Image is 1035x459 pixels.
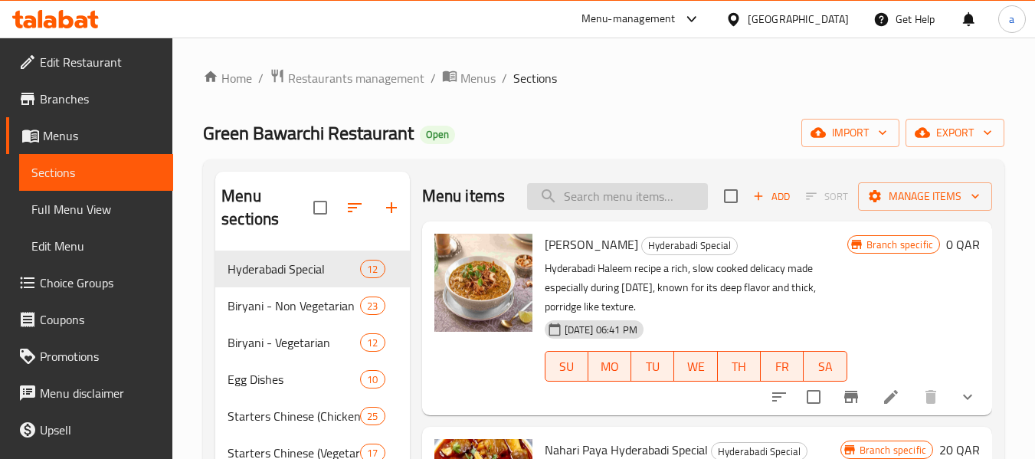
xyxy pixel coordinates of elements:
[715,180,747,212] span: Select section
[552,356,582,378] span: SU
[228,297,360,315] span: Biryani - Non Vegetarian
[442,68,496,88] a: Menus
[361,372,384,387] span: 10
[631,351,674,382] button: TU
[796,185,858,208] span: Select section first
[40,310,161,329] span: Coupons
[748,11,849,28] div: [GEOGRAPHIC_DATA]
[513,69,557,87] span: Sections
[642,237,737,254] span: Hyderabadi Special
[502,69,507,87] li: /
[918,123,992,143] span: export
[203,69,252,87] a: Home
[946,234,980,255] h6: 0 QAR
[40,347,161,366] span: Promotions
[814,123,887,143] span: import
[6,44,173,80] a: Edit Restaurant
[361,336,384,350] span: 12
[420,128,455,141] span: Open
[228,333,360,352] span: Biryani - Vegetarian
[641,237,738,255] div: Hyderabadi Special
[747,185,796,208] span: Add item
[6,117,173,154] a: Menus
[221,185,313,231] h2: Menu sections
[6,411,173,448] a: Upsell
[751,188,792,205] span: Add
[588,351,631,382] button: MO
[718,351,761,382] button: TH
[460,69,496,87] span: Menus
[724,356,755,378] span: TH
[870,187,980,206] span: Manage items
[767,356,798,378] span: FR
[40,274,161,292] span: Choice Groups
[545,351,588,382] button: SU
[798,381,830,413] span: Select to update
[361,262,384,277] span: 12
[336,189,373,226] span: Sort sections
[43,126,161,145] span: Menus
[1009,11,1014,28] span: a
[6,338,173,375] a: Promotions
[545,259,847,316] p: Hyderabadi Haleem recipe a rich, slow cooked delicacy made especially during [DATE], known for it...
[361,409,384,424] span: 25
[434,234,532,332] img: Hyderabadi Haleem
[228,370,360,389] span: Egg Dishes
[804,351,847,382] button: SA
[558,323,644,337] span: [DATE] 06:41 PM
[637,356,668,378] span: TU
[228,407,360,425] span: Starters Chinese (Chicken)
[6,375,173,411] a: Menu disclaimer
[304,192,336,224] span: Select all sections
[858,182,992,211] button: Manage items
[906,119,1004,147] button: export
[594,356,625,378] span: MO
[833,379,870,415] button: Branch-specific-item
[360,260,385,278] div: items
[6,301,173,338] a: Coupons
[228,260,360,278] span: Hyderabadi Special
[949,379,986,415] button: show more
[31,237,161,255] span: Edit Menu
[958,388,977,406] svg: Show Choices
[19,191,173,228] a: Full Menu View
[215,361,409,398] div: Egg Dishes10
[288,69,424,87] span: Restaurants management
[31,200,161,218] span: Full Menu View
[6,80,173,117] a: Branches
[373,189,410,226] button: Add section
[361,299,384,313] span: 23
[853,443,932,457] span: Branch specific
[581,10,676,28] div: Menu-management
[203,116,414,150] span: Green Bawarchi Restaurant
[882,388,900,406] a: Edit menu item
[761,379,798,415] button: sort-choices
[40,421,161,439] span: Upsell
[674,351,717,382] button: WE
[545,233,638,256] span: [PERSON_NAME]
[761,351,804,382] button: FR
[912,379,949,415] button: delete
[360,333,385,352] div: items
[203,68,1004,88] nav: breadcrumb
[40,53,161,71] span: Edit Restaurant
[422,185,506,208] h2: Menu items
[431,69,436,87] li: /
[360,297,385,315] div: items
[31,163,161,182] span: Sections
[19,154,173,191] a: Sections
[40,384,161,402] span: Menu disclaimer
[215,287,409,324] div: Biryani - Non Vegetarian23
[6,264,173,301] a: Choice Groups
[270,68,424,88] a: Restaurants management
[215,398,409,434] div: Starters Chinese (Chicken)25
[747,185,796,208] button: Add
[215,324,409,361] div: Biryani - Vegetarian12
[215,251,409,287] div: Hyderabadi Special12
[360,370,385,389] div: items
